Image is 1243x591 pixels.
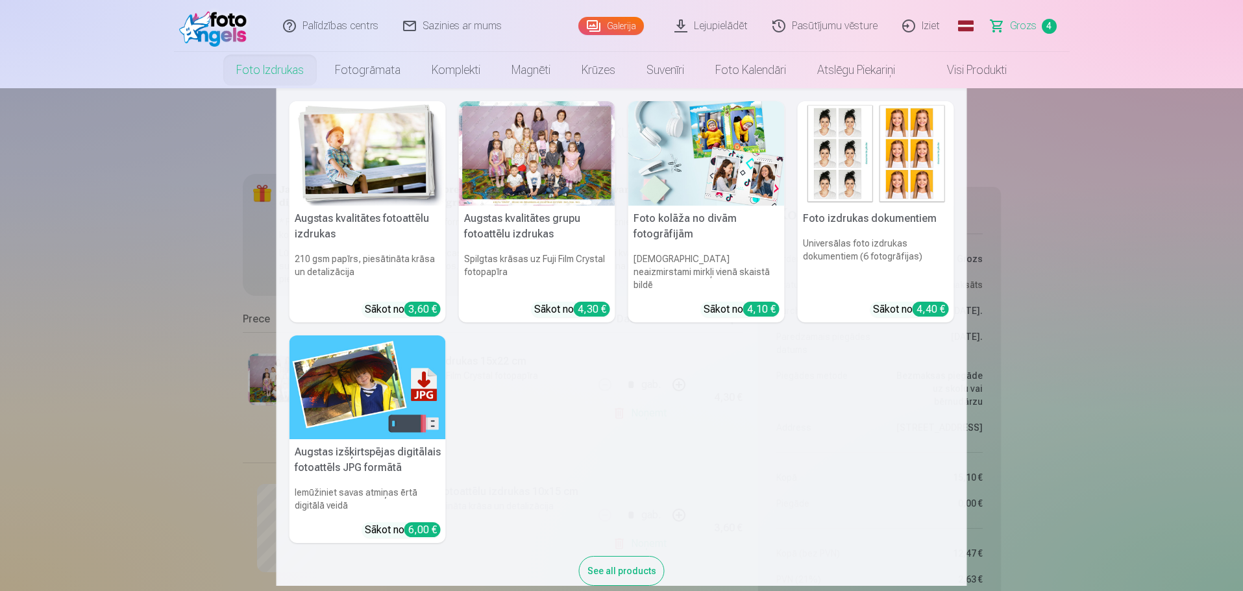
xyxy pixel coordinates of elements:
[289,335,446,440] img: Augstas izšķirtspējas digitālais fotoattēls JPG formātā
[628,206,785,247] h5: Foto kolāža no divām fotogrāfijām
[459,206,615,247] h5: Augstas kvalitātes grupu fotoattēlu izdrukas
[365,302,441,317] div: Sākot no
[911,52,1022,88] a: Visi produkti
[704,302,780,317] div: Sākot no
[798,232,954,296] h6: Universālas foto izdrukas dokumentiem (6 fotogrāfijas)
[365,522,441,538] div: Sākot no
[496,52,566,88] a: Magnēti
[574,302,610,317] div: 4,30 €
[289,247,446,296] h6: 210 gsm papīrs, piesātināta krāsa un detalizācija
[459,101,615,322] a: Augstas kvalitātes grupu fotoattēlu izdrukasSpilgtas krāsas uz Fuji Film Crystal fotopapīraSākot ...
[289,101,446,206] img: Augstas kvalitātes fotoattēlu izdrukas
[578,17,644,35] a: Galerija
[1042,19,1057,34] span: 4
[798,206,954,232] h5: Foto izdrukas dokumentiem
[289,439,446,481] h5: Augstas izšķirtspējas digitālais fotoattēls JPG formātā
[289,206,446,247] h5: Augstas kvalitātes fotoattēlu izdrukas
[1010,18,1037,34] span: Grozs
[873,302,949,317] div: Sākot no
[913,302,949,317] div: 4,40 €
[319,52,416,88] a: Fotogrāmata
[459,247,615,296] h6: Spilgtas krāsas uz Fuji Film Crystal fotopapīra
[628,247,785,296] h6: [DEMOGRAPHIC_DATA] neaizmirstami mirkļi vienā skaistā bildē
[743,302,780,317] div: 4,10 €
[534,302,610,317] div: Sākot no
[628,101,785,322] a: Foto kolāža no divām fotogrāfijāmFoto kolāža no divām fotogrāfijām[DEMOGRAPHIC_DATA] neaizmirstam...
[579,556,665,586] div: See all products
[628,101,785,206] img: Foto kolāža no divām fotogrāfijām
[289,101,446,322] a: Augstas kvalitātes fotoattēlu izdrukasAugstas kvalitātes fotoattēlu izdrukas210 gsm papīrs, piesā...
[289,481,446,517] h6: Iemūžiniet savas atmiņas ērtā digitālā veidā
[798,101,954,206] img: Foto izdrukas dokumentiem
[179,5,254,47] img: /fa1
[416,52,496,88] a: Komplekti
[631,52,700,88] a: Suvenīri
[798,101,954,322] a: Foto izdrukas dokumentiemFoto izdrukas dokumentiemUniversālas foto izdrukas dokumentiem (6 fotogr...
[566,52,631,88] a: Krūzes
[404,302,441,317] div: 3,60 €
[404,522,441,537] div: 6,00 €
[289,335,446,544] a: Augstas izšķirtspējas digitālais fotoattēls JPG formātāAugstas izšķirtspējas digitālais fotoattēl...
[802,52,911,88] a: Atslēgu piekariņi
[700,52,802,88] a: Foto kalendāri
[579,563,665,577] a: See all products
[221,52,319,88] a: Foto izdrukas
